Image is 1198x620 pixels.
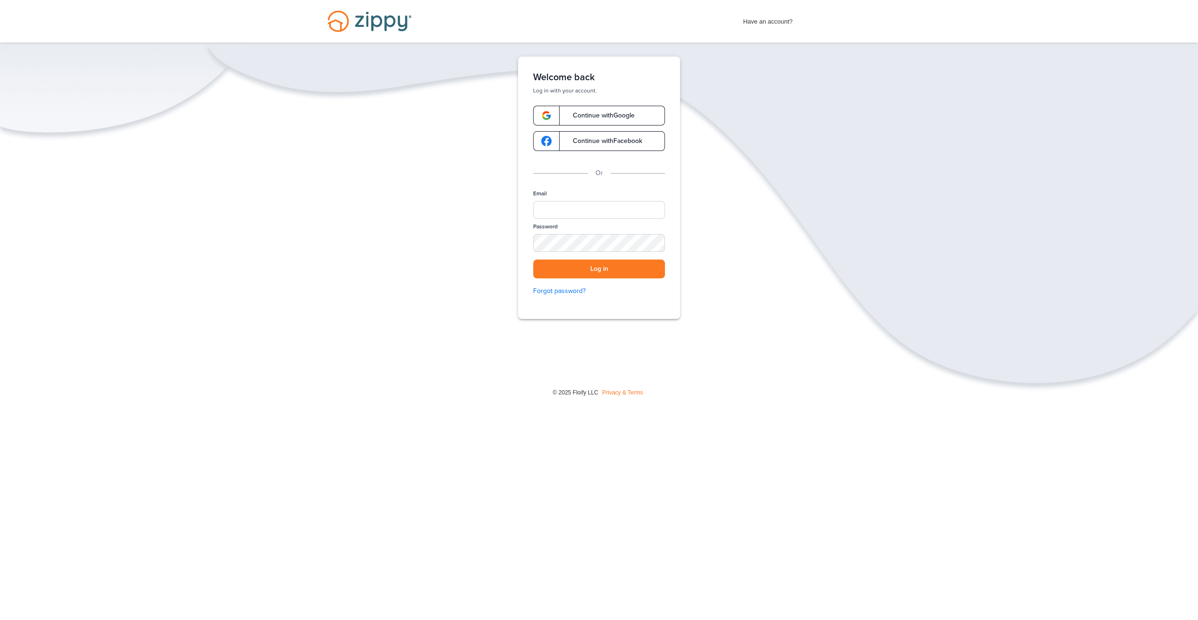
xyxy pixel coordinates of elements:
img: google-logo [541,110,552,121]
h1: Welcome back [533,72,665,83]
span: Have an account? [743,12,793,27]
span: Continue with Google [563,112,635,119]
a: Privacy & Terms [602,389,643,396]
input: Email [533,201,665,219]
input: Password [533,234,665,251]
label: Password [533,223,558,231]
span: Continue with Facebook [563,138,642,144]
img: google-logo [541,136,552,146]
a: Forgot password? [533,286,665,296]
a: google-logoContinue withFacebook [533,131,665,151]
button: Log in [533,260,665,279]
label: Email [533,190,547,198]
p: Or [595,168,603,178]
span: © 2025 Floify LLC [552,389,598,396]
a: google-logoContinue withGoogle [533,106,665,126]
p: Log in with your account. [533,87,665,94]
